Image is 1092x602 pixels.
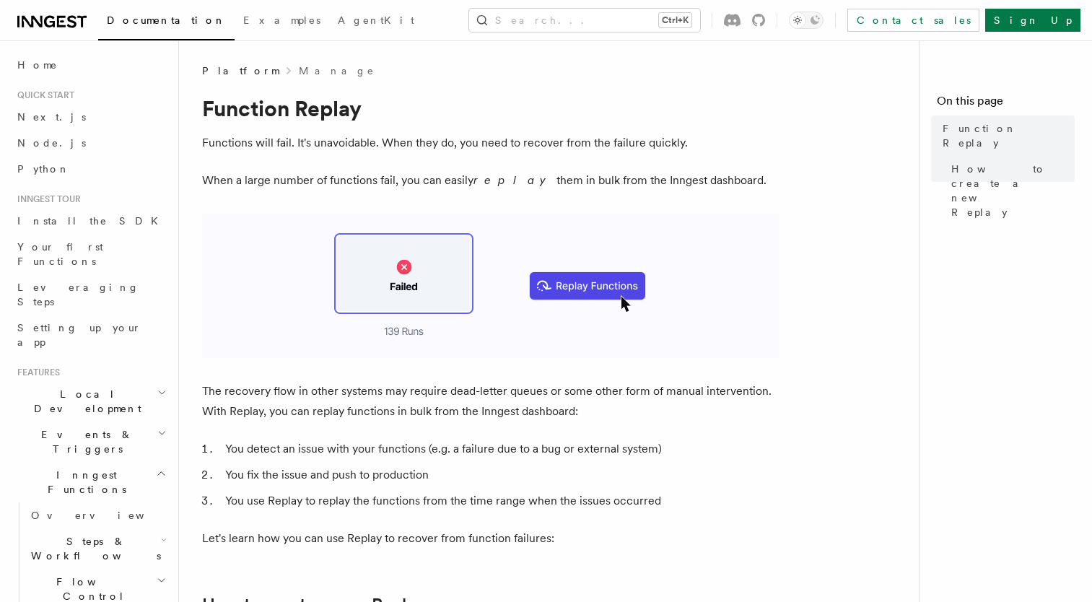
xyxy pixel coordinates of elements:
a: Setting up your app [12,315,170,355]
span: Platform [202,64,279,78]
span: Home [17,58,58,72]
h4: On this page [937,92,1075,115]
a: Python [12,156,170,182]
a: Overview [25,502,170,528]
span: Your first Functions [17,241,103,267]
a: Home [12,52,170,78]
p: Let's learn how you can use Replay to recover from function failures: [202,528,779,549]
a: Sign Up [985,9,1080,32]
span: Inngest tour [12,193,81,205]
kbd: Ctrl+K [659,13,691,27]
p: When a large number of functions fail, you can easily them in bulk from the Inngest dashboard. [202,170,779,191]
span: Quick start [12,90,74,101]
em: replay [473,173,556,187]
a: Leveraging Steps [12,274,170,315]
a: Function Replay [937,115,1075,156]
span: Local Development [12,387,157,416]
span: Examples [243,14,320,26]
span: Function Replay [943,121,1075,150]
span: Steps & Workflows [25,534,161,563]
a: Your first Functions [12,234,170,274]
a: Install the SDK [12,208,170,234]
li: You fix the issue and push to production [221,465,779,485]
p: The recovery flow in other systems may require dead-letter queues or some other form of manual in... [202,381,779,422]
span: AgentKit [338,14,414,26]
span: Install the SDK [17,215,167,227]
a: Documentation [98,4,235,40]
a: How to create a new Replay [945,156,1075,225]
span: Node.js [17,137,86,149]
button: Steps & Workflows [25,528,170,569]
li: You use Replay to replay the functions from the time range when the issues occurred [221,491,779,511]
span: Overview [31,510,180,521]
a: AgentKit [329,4,423,39]
button: Toggle dark mode [789,12,824,29]
h1: Function Replay [202,95,779,121]
span: Documentation [107,14,226,26]
button: Events & Triggers [12,422,170,462]
span: How to create a new Replay [951,162,1075,219]
span: Leveraging Steps [17,282,139,307]
a: Contact sales [847,9,979,32]
p: Functions will fail. It's unavoidable. When they do, you need to recover from the failure quickly. [202,133,779,153]
a: Examples [235,4,329,39]
a: Next.js [12,104,170,130]
button: Inngest Functions [12,462,170,502]
a: Manage [299,64,375,78]
img: Relay graphic [202,214,779,358]
span: Inngest Functions [12,468,156,497]
span: Events & Triggers [12,427,157,456]
button: Local Development [12,381,170,422]
span: Setting up your app [17,322,141,348]
span: Python [17,163,70,175]
span: Features [12,367,60,378]
span: Next.js [17,111,86,123]
a: Node.js [12,130,170,156]
button: Search...Ctrl+K [469,9,700,32]
li: You detect an issue with your functions (e.g. a failure due to a bug or external system) [221,439,779,459]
